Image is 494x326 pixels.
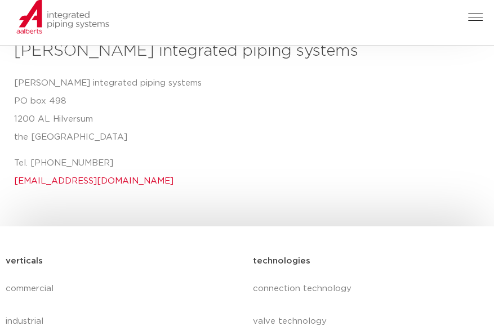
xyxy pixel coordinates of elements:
h5: technologies [253,252,310,270]
a: [EMAIL_ADDRESS][DOMAIN_NAME] [14,177,173,185]
a: commercial [6,273,242,305]
h3: [PERSON_NAME] integrated piping systems [14,39,384,63]
h5: verticals [6,252,43,270]
a: connection technology [253,273,489,305]
p: Tel. [PHONE_NUMBER] [14,154,384,190]
p: [PERSON_NAME] integrated piping systems PO box 498 1200 AL Hilversum the [GEOGRAPHIC_DATA] [14,74,384,146]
